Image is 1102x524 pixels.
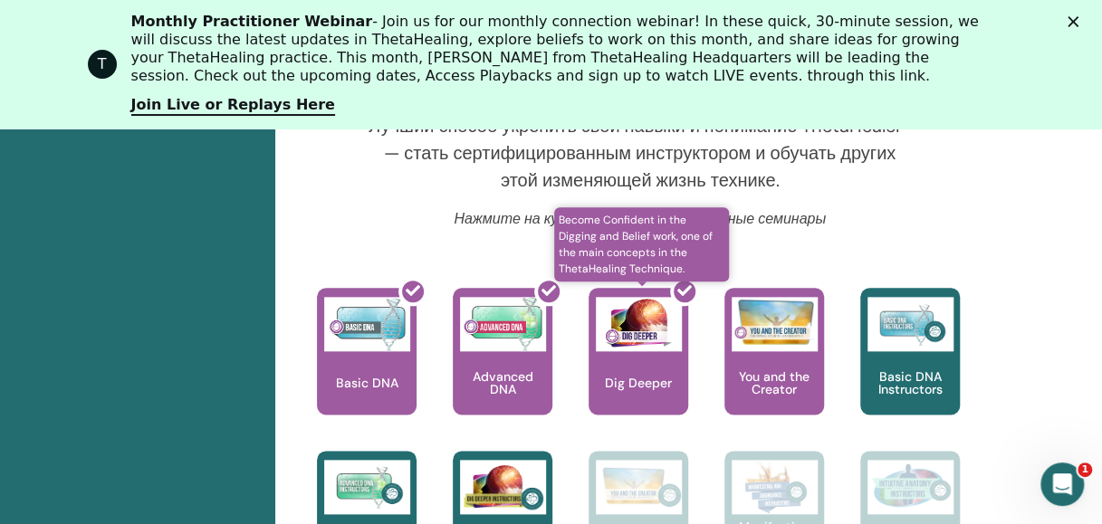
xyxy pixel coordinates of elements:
[131,13,373,30] b: Monthly Practitioner Webinar
[724,370,824,395] p: You and the Creator
[131,13,986,85] div: - Join us for our monthly connection webinar! In these quick, 30-minute session, we will discuss ...
[366,112,915,194] p: Лучший способ укрепить свои навыки и понимание ThetaHealer® — стать сертифицированным инструкторо...
[366,208,915,230] p: Нажмите на курс, чтобы найти доступные семинары
[598,376,679,389] p: Dig Deeper
[860,288,960,451] a: Basic DNA Instructors Basic DNA Instructors
[131,96,335,116] a: Join Live or Replays Here
[317,288,417,451] a: Basic DNA Basic DNA
[732,297,818,347] img: You and the Creator
[724,288,824,451] a: You and the Creator You and the Creator
[324,297,410,351] img: Basic DNA
[453,288,552,451] a: Advanced DNA Advanced DNA
[867,297,953,351] img: Basic DNA Instructors
[867,460,953,514] img: Intuitive Anatomy Instructors
[88,50,117,79] div: Profile image for ThetaHealing
[460,297,546,351] img: Advanced DNA
[324,460,410,514] img: Advanced DNA Instructors
[596,297,682,351] img: Dig Deeper
[554,207,729,281] span: Become Confident in the Digging and Belief work, one of the main concepts in the ThetaHealing Tec...
[460,460,546,514] img: Dig Deeper Instructors
[1068,16,1086,27] div: Закрыть
[589,288,688,451] a: Become Confident in the Digging and Belief work, one of the main concepts in the ThetaHealing Tec...
[1078,462,1092,477] span: 1
[596,460,682,514] img: You and the Creator Instructors
[453,370,552,395] p: Advanced DNA
[1040,462,1084,506] iframe: Intercom live chat
[860,370,960,395] p: Basic DNA Instructors
[732,460,818,514] img: Manifesting and Abundance Instructors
